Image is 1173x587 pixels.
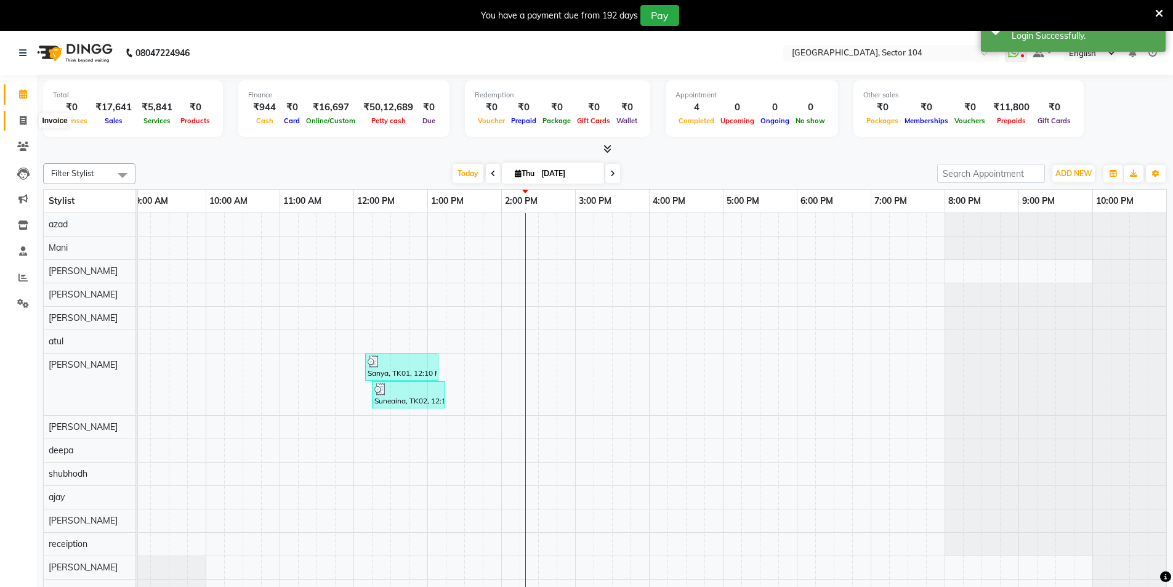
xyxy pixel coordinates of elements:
div: You have a payment due from 192 days [481,9,638,22]
div: ₹0 [951,100,988,115]
div: ₹11,800 [988,100,1034,115]
div: ₹944 [248,100,281,115]
div: ₹0 [574,100,613,115]
div: 0 [717,100,757,115]
div: ₹0 [418,100,440,115]
span: Prepaid [508,116,539,125]
div: Login Successfully. [1012,30,1156,43]
span: Online/Custom [303,116,358,125]
span: No show [792,116,828,125]
div: ₹0 [863,100,901,115]
span: Vouchers [951,116,988,125]
a: 8:00 PM [945,192,984,210]
b: 08047224946 [135,36,190,70]
span: ajay [49,492,65,503]
div: Sanya, TK01, 12:10 PM-01:10 PM, BLOW DRY [366,355,437,379]
a: 7:00 PM [871,192,910,210]
a: 5:00 PM [724,192,762,210]
span: Voucher [475,116,508,125]
div: Other sales [863,90,1074,100]
span: Packages [863,116,901,125]
span: Cash [253,116,276,125]
div: Redemption [475,90,640,100]
span: [PERSON_NAME] [49,515,118,526]
button: Pay [640,5,679,26]
span: Stylist [49,195,75,206]
input: Search Appointment [937,164,1045,183]
div: ₹0 [53,100,91,115]
span: Thu [512,169,538,178]
a: 3:00 PM [576,192,615,210]
span: Wallet [613,116,640,125]
span: Products [177,116,213,125]
span: [PERSON_NAME] [49,421,118,432]
span: Sales [102,116,126,125]
span: Upcoming [717,116,757,125]
div: ₹0 [177,100,213,115]
span: [PERSON_NAME] [49,562,118,573]
a: 10:00 PM [1093,192,1137,210]
div: ₹0 [901,100,951,115]
a: 6:00 PM [797,192,836,210]
span: Ongoing [757,116,792,125]
button: ADD NEW [1052,165,1095,182]
div: ₹16,697 [303,100,358,115]
span: Package [539,116,574,125]
span: [PERSON_NAME] [49,265,118,277]
div: Appointment [675,90,828,100]
div: ₹0 [475,100,508,115]
a: 4:00 PM [650,192,688,210]
span: Services [140,116,174,125]
div: Invoice [39,113,70,128]
span: [PERSON_NAME] [49,312,118,323]
span: Memberships [901,116,951,125]
span: Mani [49,242,68,253]
div: 0 [757,100,792,115]
a: 1:00 PM [428,192,467,210]
div: Suneaina, TK02, 12:15 PM-01:15 PM, BLOW DRY [373,383,444,407]
span: Completed [675,116,717,125]
div: Finance [248,90,440,100]
a: 9:00 AM [132,192,171,210]
span: Gift Cards [574,116,613,125]
div: ₹0 [1034,100,1074,115]
span: shubhodh [49,468,87,479]
div: ₹0 [539,100,574,115]
div: 4 [675,100,717,115]
div: ₹50,12,689 [358,100,418,115]
span: Gift Cards [1034,116,1074,125]
img: logo [31,36,116,70]
a: 9:00 PM [1019,192,1058,210]
span: Filter Stylist [51,168,94,178]
span: Prepaids [994,116,1029,125]
span: ADD NEW [1055,169,1092,178]
div: ₹0 [281,100,303,115]
span: azad [49,219,68,230]
div: ₹5,841 [137,100,177,115]
div: 0 [792,100,828,115]
a: 2:00 PM [502,192,541,210]
a: 10:00 AM [206,192,251,210]
div: ₹0 [613,100,640,115]
span: deepa [49,445,73,456]
div: ₹17,641 [91,100,137,115]
span: Due [419,116,438,125]
span: atul [49,336,63,347]
span: Petty cash [368,116,409,125]
span: Card [281,116,303,125]
div: ₹0 [508,100,539,115]
span: [PERSON_NAME] [49,289,118,300]
span: [PERSON_NAME] [49,359,118,370]
div: Total [53,90,213,100]
span: receiption [49,538,87,549]
a: 12:00 PM [354,192,398,210]
span: Today [453,164,483,183]
a: 11:00 AM [280,192,324,210]
input: 2025-09-04 [538,164,599,183]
